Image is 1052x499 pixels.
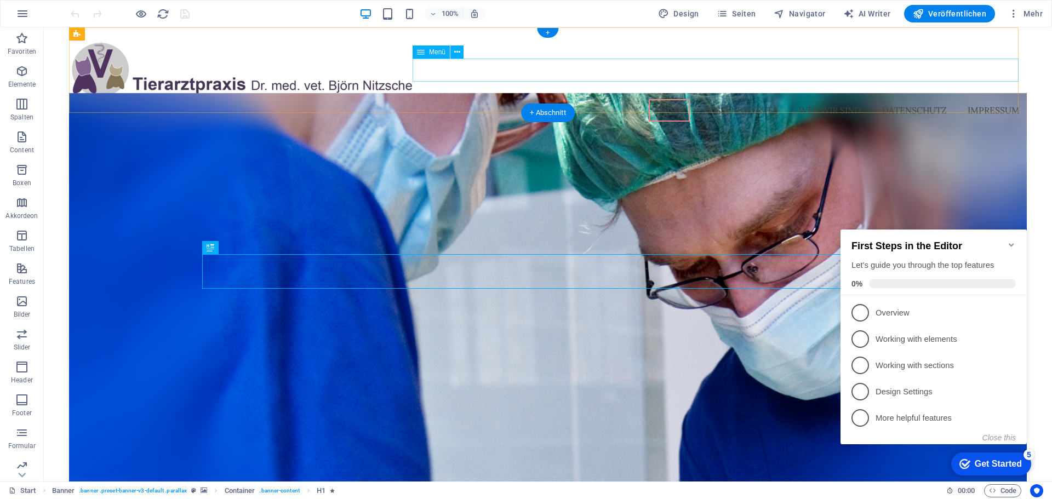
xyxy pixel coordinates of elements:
[9,484,36,497] a: Klick, um Auswahl aufzuheben. Doppelklick öffnet Seitenverwaltung
[774,8,826,19] span: Navigator
[9,277,35,286] p: Features
[39,199,171,210] p: More helpful features
[441,7,459,20] h6: 100%
[15,27,180,38] h2: First Steps in the Editor
[39,120,171,131] p: Working with elements
[13,179,31,187] p: Boxen
[1004,5,1047,22] button: Mehr
[330,487,335,494] i: Element enthält eine Animation
[187,236,198,246] div: 5
[658,8,699,19] span: Design
[134,7,147,20] button: Klicke hier, um den Vorschau-Modus zu verlassen
[470,9,479,19] i: Bei Größenänderung Zoomstufe automatisch an das gewählte Gerät anpassen.
[10,146,34,154] p: Content
[225,484,255,497] span: Klick zum Auswählen. Doppelklick zum Bearbeiten
[946,484,975,497] h6: Session-Zeit
[8,47,36,56] p: Favoriten
[1008,8,1043,19] span: Mehr
[958,484,975,497] span: 00 00
[146,220,180,228] button: Close this
[425,7,464,20] button: 100%
[259,484,299,497] span: . banner-content
[39,146,171,158] p: Working with sections
[965,486,967,495] span: :
[4,165,191,191] li: Design Settings
[989,484,1016,497] span: Code
[12,409,32,417] p: Footer
[1030,484,1043,497] button: Usercentrics
[171,27,180,36] div: Minimize checklist
[8,441,36,450] p: Formular
[8,80,36,89] p: Elemente
[717,8,756,19] span: Seiten
[5,211,38,220] p: Akkordeon
[654,5,704,22] button: Design
[15,46,180,58] div: Let's guide you through the top features
[913,8,986,19] span: Veröffentlichen
[429,49,445,55] span: Menü
[839,5,895,22] button: AI Writer
[4,112,191,139] li: Working with elements
[537,28,558,38] div: +
[201,487,207,494] i: Element verfügt über einen Hintergrund
[14,310,31,319] p: Bilder
[984,484,1021,497] button: Code
[712,5,761,22] button: Seiten
[521,104,575,122] div: + Abschnitt
[157,8,169,20] i: Seite neu laden
[843,8,891,19] span: AI Writer
[317,484,325,497] span: Klick zum Auswählen. Doppelklick zum Bearbeiten
[79,484,187,497] span: . banner .preset-banner-v3-default .parallax
[4,86,191,112] li: Overview
[14,343,31,352] p: Slider
[769,5,830,22] button: Navigator
[11,376,33,385] p: Header
[139,245,186,255] div: Get Started
[39,94,171,105] p: Overview
[15,66,33,74] span: 0%
[52,484,335,497] nav: breadcrumb
[52,484,75,497] span: Klick zum Auswählen. Doppelklick zum Bearbeiten
[115,239,195,262] div: Get Started 5 items remaining, 0% complete
[904,5,995,22] button: Veröffentlichen
[10,113,33,122] p: Spalten
[39,173,171,184] p: Design Settings
[9,244,35,253] p: Tabellen
[4,191,191,217] li: More helpful features
[156,7,169,20] button: reload
[191,487,196,494] i: Dieses Element ist ein anpassbares Preset
[4,139,191,165] li: Working with sections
